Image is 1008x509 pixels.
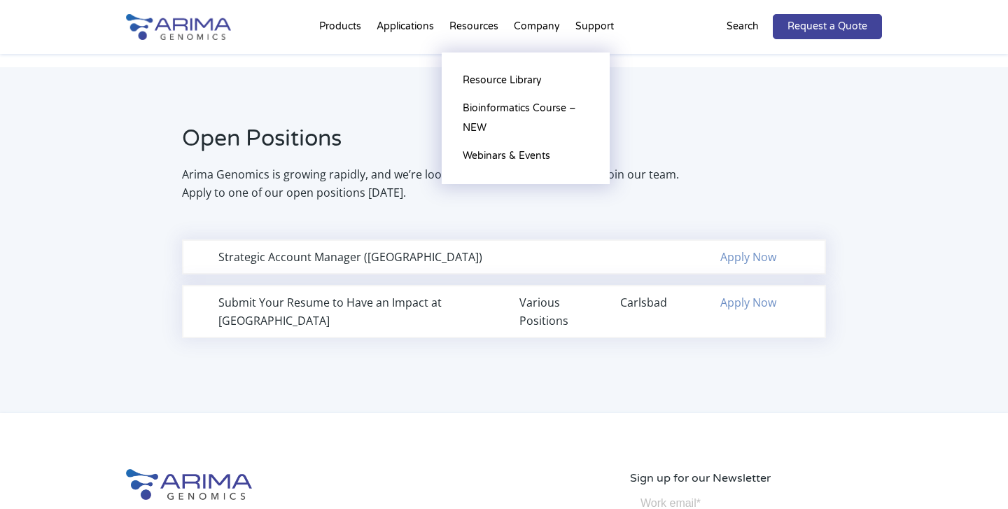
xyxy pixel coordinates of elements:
img: Arima-Genomics-logo [126,469,252,500]
a: Request a Quote [773,14,882,39]
a: Apply Now [720,295,776,310]
div: Carlsbad [620,293,689,312]
a: Apply Now [720,249,776,265]
a: Bioinformatics Course – NEW [456,95,596,142]
div: Strategic Account Manager ([GEOGRAPHIC_DATA]) [218,248,489,266]
a: Resource Library [456,67,596,95]
div: Various Positions [519,293,589,330]
p: Arima Genomics is growing rapidly, and we’re looking for outstanding people to join our team. App... [182,165,682,202]
p: Sign up for our Newsletter [630,469,882,487]
img: Arima-Genomics-logo [126,14,231,40]
a: Webinars & Events [456,142,596,170]
h2: Open Positions [182,123,682,165]
p: Search [727,18,759,36]
div: Submit Your Resume to Have an Impact at [GEOGRAPHIC_DATA] [218,293,489,330]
